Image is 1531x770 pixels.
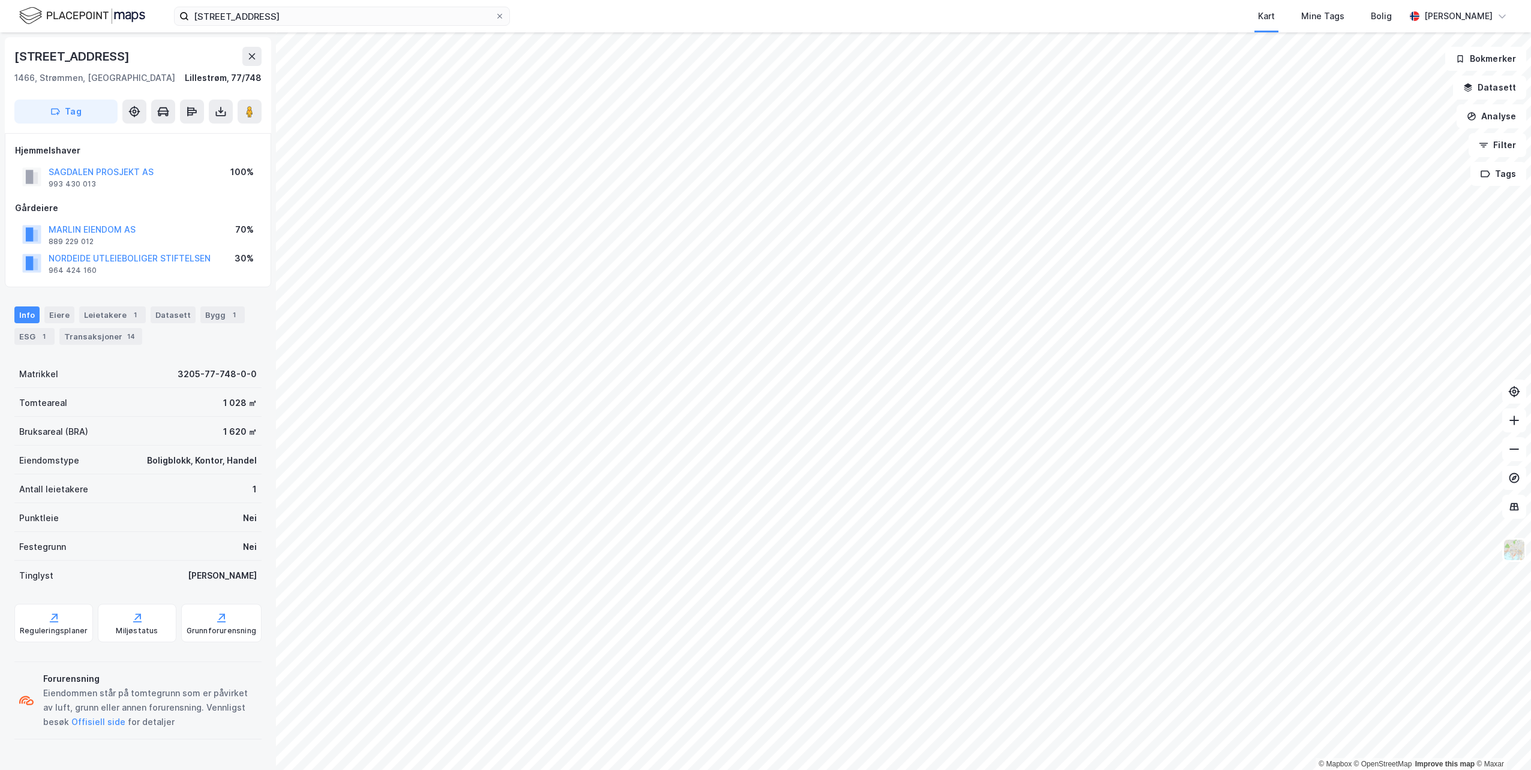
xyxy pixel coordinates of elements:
div: 1 [228,309,240,321]
div: Punktleie [19,511,59,525]
div: [PERSON_NAME] [188,569,257,583]
button: Filter [1469,133,1526,157]
div: 1466, Strømmen, [GEOGRAPHIC_DATA] [14,71,175,85]
button: Datasett [1453,76,1526,100]
div: Info [14,306,40,323]
button: Tags [1470,162,1526,186]
div: Eiere [44,306,74,323]
div: Nei [243,540,257,554]
div: Matrikkel [19,367,58,381]
div: Forurensning [43,672,257,686]
div: Boligblokk, Kontor, Handel [147,453,257,468]
div: Datasett [151,306,196,323]
div: Bygg [200,306,245,323]
div: Eiendomstype [19,453,79,468]
a: Improve this map [1415,760,1475,768]
iframe: Chat Widget [1471,712,1531,770]
div: 14 [125,330,137,342]
div: 1 620 ㎡ [223,425,257,439]
div: [PERSON_NAME] [1424,9,1493,23]
div: 1 028 ㎡ [223,396,257,410]
div: Antall leietakere [19,482,88,497]
div: 30% [235,251,254,266]
div: Tomteareal [19,396,67,410]
div: 993 430 013 [49,179,96,189]
div: 889 229 012 [49,237,94,246]
div: Miljøstatus [116,626,158,636]
button: Analyse [1457,104,1526,128]
div: Nei [243,511,257,525]
div: 70% [235,222,254,237]
div: Leietakere [79,306,146,323]
div: Bolig [1371,9,1392,23]
div: Lillestrøm, 77/748 [185,71,262,85]
a: OpenStreetMap [1354,760,1412,768]
div: Grunnforurensning [187,626,256,636]
div: 1 [129,309,141,321]
div: [STREET_ADDRESS] [14,47,132,66]
div: 1 [38,330,50,342]
div: 1 [253,482,257,497]
img: Z [1503,539,1526,561]
button: Bokmerker [1445,47,1526,71]
div: 964 424 160 [49,266,97,275]
div: Kart [1258,9,1275,23]
img: logo.f888ab2527a4732fd821a326f86c7f29.svg [19,5,145,26]
div: Festegrunn [19,540,66,554]
div: ESG [14,328,55,345]
div: Hjemmelshaver [15,143,261,158]
div: Kontrollprogram for chat [1471,712,1531,770]
div: Transaksjoner [59,328,142,345]
div: 3205-77-748-0-0 [178,367,257,381]
input: Søk på adresse, matrikkel, gårdeiere, leietakere eller personer [189,7,495,25]
div: Tinglyst [19,569,53,583]
div: Gårdeiere [15,201,261,215]
a: Mapbox [1319,760,1352,768]
div: Eiendommen står på tomtegrunn som er påvirket av luft, grunn eller annen forurensning. Vennligst ... [43,686,257,729]
div: Reguleringsplaner [20,626,88,636]
div: Mine Tags [1301,9,1344,23]
button: Tag [14,100,118,124]
div: Bruksareal (BRA) [19,425,88,439]
div: 100% [230,165,254,179]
